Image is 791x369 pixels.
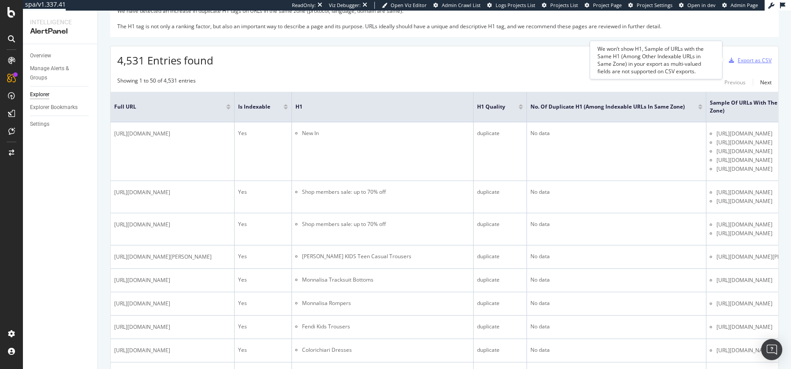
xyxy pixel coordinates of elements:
[585,2,622,9] a: Project Page
[477,346,523,354] div: duplicate
[238,323,288,331] div: Yes
[530,188,702,196] div: No data
[716,138,772,147] span: [URL][DOMAIN_NAME]
[238,220,288,228] div: Yes
[530,323,702,331] div: No data
[530,220,702,228] div: No data
[238,276,288,284] div: Yes
[433,2,481,9] a: Admin Crawl List
[238,188,288,196] div: Yes
[597,45,715,75] div: We won’t show H1, Sample of URLs with the Same H1 (Among Other Indexable URLs in Same Zone) in yo...
[117,77,196,87] div: Showing 1 to 50 of 4,531 entries
[530,346,702,354] div: No data
[238,103,270,111] span: Is Indexable
[238,346,288,354] div: Yes
[391,2,427,8] span: Open Viz Editor
[687,2,716,8] span: Open in dev
[30,120,49,129] div: Settings
[679,2,716,9] a: Open in dev
[496,2,535,8] span: Logs Projects List
[716,276,772,285] span: [URL][DOMAIN_NAME]
[716,346,772,355] span: [URL][DOMAIN_NAME]
[725,53,772,68] button: Export as CSV
[30,51,51,60] div: Overview
[114,299,170,308] span: [URL][DOMAIN_NAME]
[487,2,535,9] a: Logs Projects List
[30,18,90,26] div: Intelligence
[628,2,672,9] a: Project Settings
[30,51,91,60] a: Overview
[738,56,772,64] div: Export as CSV
[302,188,470,196] li: Shop members sale: up to 70% off
[238,129,288,137] div: Yes
[30,26,90,37] div: AlertPanel
[530,276,702,284] div: No data
[530,299,702,307] div: No data
[593,2,622,8] span: Project Page
[114,220,170,229] span: [URL][DOMAIN_NAME]
[302,220,470,228] li: Shop members sale: up to 70% off
[542,2,578,9] a: Projects List
[716,188,772,197] span: [URL][DOMAIN_NAME]
[724,77,746,87] button: Previous
[30,120,91,129] a: Settings
[238,252,288,260] div: Yes
[30,103,78,112] div: Explorer Bookmarks
[302,129,470,137] li: New In
[30,90,91,99] a: Explorer
[329,2,361,9] div: Viz Debugger:
[760,79,772,86] div: Next
[477,299,523,307] div: duplicate
[530,252,702,260] div: No data
[114,129,170,138] span: [URL][DOMAIN_NAME]
[292,2,316,9] div: ReadOnly:
[477,252,523,260] div: duplicate
[716,147,772,156] span: [URL][DOMAIN_NAME]
[724,79,746,86] div: Previous
[114,276,170,285] span: [URL][DOMAIN_NAME]
[716,229,772,238] span: [URL][DOMAIN_NAME]
[477,188,523,196] div: duplicate
[550,2,578,8] span: Projects List
[637,2,672,8] span: Project Settings
[442,2,481,8] span: Admin Crawl List
[716,156,772,165] span: [URL][DOMAIN_NAME]
[302,323,470,331] li: Fendi Kids Trousers
[722,2,758,9] a: Admin Page
[477,103,505,111] span: H1 Quality
[760,77,772,87] button: Next
[530,129,702,137] div: No data
[477,276,523,284] div: duplicate
[117,53,213,68] span: 4,531 Entries found
[295,103,456,111] span: H1
[716,323,772,331] span: [URL][DOMAIN_NAME]
[716,165,772,173] span: [URL][DOMAIN_NAME]
[30,64,91,83] a: Manage Alerts & Groups
[382,2,427,9] a: Open Viz Editor
[114,252,212,261] span: [URL][DOMAIN_NAME][PERSON_NAME]
[30,103,91,112] a: Explorer Bookmarks
[477,220,523,228] div: duplicate
[716,299,772,308] span: [URL][DOMAIN_NAME]
[716,129,772,138] span: [URL][DOMAIN_NAME]
[477,323,523,331] div: duplicate
[477,129,523,137] div: duplicate
[114,323,170,331] span: [URL][DOMAIN_NAME]
[114,346,170,355] span: [URL][DOMAIN_NAME]
[716,197,772,206] span: [URL][DOMAIN_NAME]
[731,2,758,8] span: Admin Page
[761,339,782,360] div: Open Intercom Messenger
[302,299,470,307] li: Monnalisa Rompers
[302,346,470,354] li: Colorichiari Dresses
[238,299,288,307] div: Yes
[117,7,772,30] div: We have detected an increase in duplicate H1 tags on URLs in the same zone (protocol, language, d...
[114,188,170,197] span: [URL][DOMAIN_NAME]
[114,103,213,111] span: Full URL
[30,90,49,99] div: Explorer
[302,276,470,284] li: Monnalisa Tracksuit Bottoms
[302,252,470,260] li: [PERSON_NAME] KIDS Teen Casual Trousers
[30,64,83,83] div: Manage Alerts & Groups
[530,103,685,111] span: No. of Duplicate H1 (Among Indexable URLs in Same Zone)
[716,220,772,229] span: [URL][DOMAIN_NAME]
